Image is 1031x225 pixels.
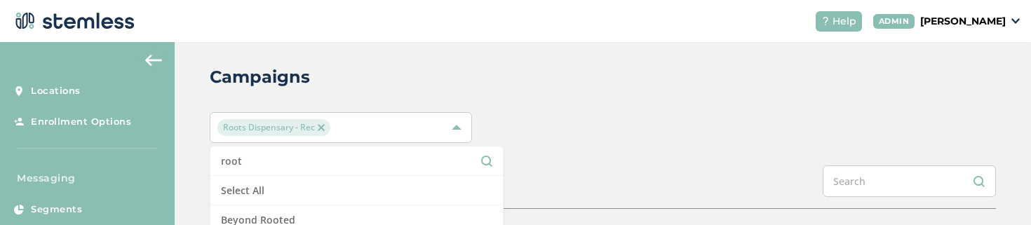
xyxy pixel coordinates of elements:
img: icon-help-white-03924b79.svg [821,17,830,25]
img: icon_down-arrow-small-66adaf34.svg [1011,18,1020,24]
span: Enrollment Options [31,115,131,129]
li: Select All [210,176,503,205]
input: Search [221,154,492,168]
span: Segments [31,203,82,217]
span: Locations [31,84,81,98]
iframe: Chat Widget [961,158,1031,225]
img: icon-close-accent-8a337256.svg [318,124,325,131]
div: ADMIN [873,14,915,29]
span: Roots Dispensary - Rec [217,119,330,136]
h2: Campaigns [210,64,310,90]
input: Search [823,165,996,197]
img: icon-arrow-back-accent-c549486e.svg [145,55,162,66]
img: logo-dark-0685b13c.svg [11,7,135,35]
p: [PERSON_NAME] [920,14,1006,29]
span: Help [833,14,856,29]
